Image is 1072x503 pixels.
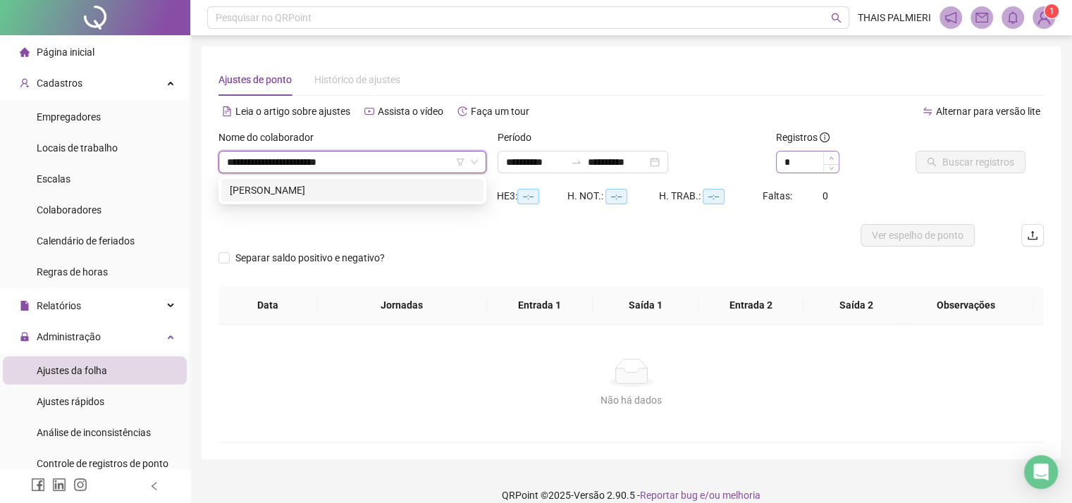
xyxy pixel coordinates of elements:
span: Análise de inconsistências [37,427,151,438]
span: file [20,301,30,311]
span: Cadastros [37,77,82,89]
span: swap-right [571,156,582,168]
span: facebook [31,478,45,492]
th: Entrada 1 [487,286,593,325]
span: Assista o vídeo [378,106,443,117]
div: Open Intercom Messenger [1024,455,1058,489]
span: upload [1027,230,1038,241]
span: Controle de registros de ponto [37,458,168,469]
span: info-circle [820,132,830,142]
span: notification [944,11,957,24]
th: Observações [899,286,1034,325]
span: Reportar bug e/ou melhoria [640,490,760,501]
span: youtube [364,106,374,116]
span: --:-- [703,189,725,204]
div: [PERSON_NAME] [230,182,475,198]
div: Não há dados [235,392,1027,408]
th: Saída 2 [803,286,909,325]
span: home [20,47,30,57]
div: H. TRAB.: [659,188,762,204]
span: Versão [574,490,605,501]
span: 1 [1049,6,1054,16]
img: 91134 [1033,7,1054,28]
span: Histórico de ajustes [314,74,400,85]
th: Entrada 2 [698,286,804,325]
span: Página inicial [37,46,94,58]
span: mail [975,11,988,24]
label: Nome do colaborador [218,130,323,145]
th: Saída 1 [593,286,698,325]
span: 0 [823,190,828,201]
span: --:-- [517,189,539,204]
span: Leia o artigo sobre ajustes [235,106,350,117]
th: Data [218,286,317,325]
sup: Atualize o seu contato no menu Meus Dados [1045,4,1059,18]
span: instagram [73,478,87,492]
span: Increase Value [823,151,839,164]
span: bell [1006,11,1019,24]
span: Calendário de feriados [37,235,135,247]
span: Alternar para versão lite [936,106,1040,117]
span: Empregadores [37,111,101,123]
span: Faltas: [763,190,794,201]
th: Jornadas [317,286,487,325]
span: history [457,106,467,116]
span: swap [923,106,932,116]
span: lock [20,332,30,342]
span: Ajustes da folha [37,365,107,376]
span: filter [456,158,464,166]
div: WANDO PEREIRA ALVES VILAR [221,179,483,201]
span: linkedin [52,478,66,492]
span: Escalas [37,173,70,185]
span: Decrease Value [823,164,839,173]
button: Ver espelho de ponto [861,224,975,247]
span: left [149,481,159,491]
span: Ajustes de ponto [218,74,292,85]
div: HE 3: [497,188,567,204]
span: Ajustes rápidos [37,396,104,407]
div: H. NOT.: [567,188,659,204]
span: Separar saldo positivo e negativo? [230,250,390,266]
span: up [829,156,834,161]
span: Observações [911,297,1023,313]
span: search [831,13,842,23]
span: user-add [20,78,30,88]
span: Administração [37,331,101,342]
button: Buscar registros [916,151,1025,173]
span: Regras de horas [37,266,108,278]
span: down [829,166,834,171]
span: Relatórios [37,300,81,311]
span: file-text [222,106,232,116]
span: Faça um tour [471,106,529,117]
span: Colaboradores [37,204,101,216]
span: Locais de trabalho [37,142,118,154]
span: down [470,158,479,166]
span: THAIS PALMIERI [858,10,931,25]
span: to [571,156,582,168]
span: Registros [776,130,830,145]
label: Período [498,130,541,145]
span: --:-- [605,189,627,204]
